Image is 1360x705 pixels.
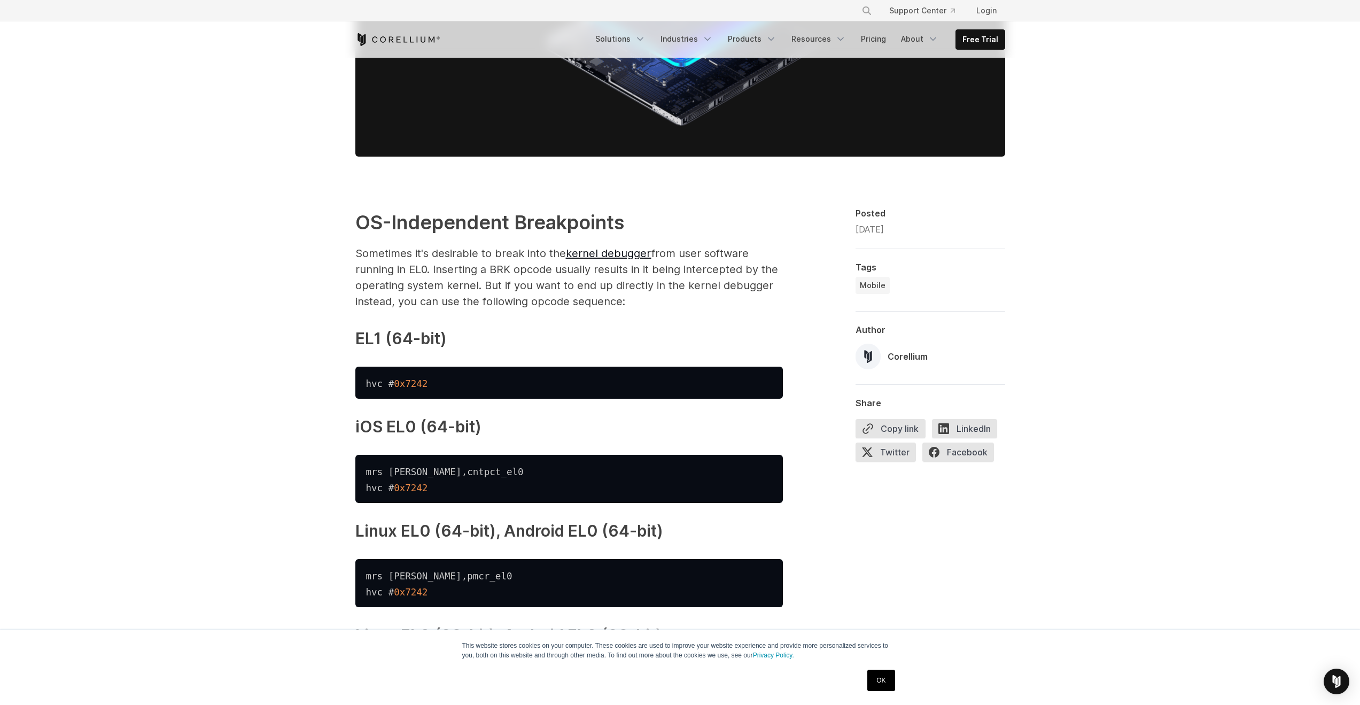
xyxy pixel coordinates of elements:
p: This website stores cookies on your computer. These cookies are used to improve your website expe... [462,641,898,660]
a: Facebook [922,443,1000,466]
code: mrs [PERSON_NAME] pmcr_el0 hvc # [366,571,512,598]
span: [DATE] [856,224,884,235]
a: Industries [654,29,719,49]
a: kernel debugger [566,247,651,260]
a: OK [867,670,895,691]
div: Navigation Menu [589,29,1005,50]
span: LinkedIn [932,419,997,438]
h2: OS-Independent Breakpoints [355,208,783,237]
span: , [462,571,468,582]
span: Mobile [860,280,885,291]
span: Facebook [922,443,994,462]
a: Mobile [856,277,890,294]
h3: EL1 (64-bit) [355,327,783,351]
div: Open Intercom Messenger [1324,669,1349,694]
code: hvc # [366,378,428,389]
a: Products [721,29,783,49]
div: Tags [856,262,1005,273]
div: Corellium [888,350,928,363]
a: Free Trial [956,30,1005,49]
a: Support Center [881,1,963,20]
a: Resources [785,29,852,49]
code: mrs [PERSON_NAME] cntpct_el0 hvc # [366,467,524,493]
a: Login [968,1,1005,20]
span: , [462,467,468,477]
h3: Linux EL0 (64-bit), Android EL0 (64-bit) [355,519,783,543]
div: Navigation Menu [849,1,1005,20]
div: Share [856,398,1005,408]
span: 0x7242 [394,378,428,389]
a: About [895,29,945,49]
a: Solutions [589,29,652,49]
span: Twitter [856,443,916,462]
h3: iOS EL0 (64-bit) [355,415,783,439]
p: Sometimes it's desirable to break into the from user software running in EL0. Inserting a BRK opc... [355,245,783,309]
span: 0x7242 [394,483,428,493]
a: Pricing [854,29,892,49]
a: Corellium Home [355,33,440,46]
a: Privacy Policy. [753,652,794,659]
a: Twitter [856,443,922,466]
h3: Linux EL0 (32-bit), Android EL0 (32-bit) [355,623,783,647]
img: Corellium [856,344,881,369]
button: Copy link [856,419,926,438]
div: Posted [856,208,1005,219]
a: LinkedIn [932,419,1004,443]
div: Author [856,324,1005,335]
button: Search [857,1,876,20]
span: 0x7242 [394,587,428,598]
